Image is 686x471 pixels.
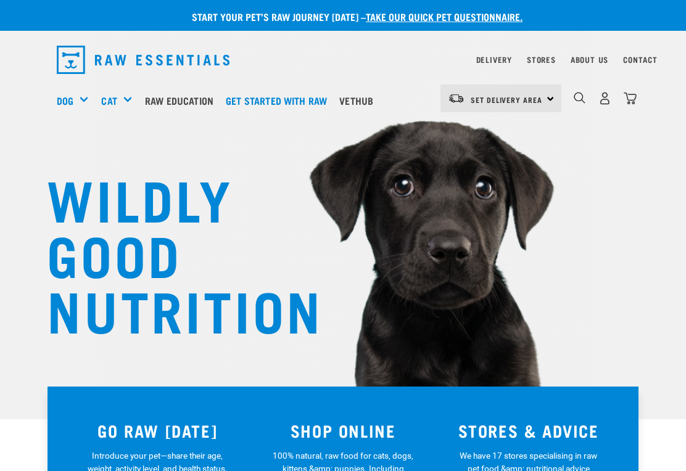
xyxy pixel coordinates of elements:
h3: STORES & ADVICE [443,421,614,440]
img: user.png [598,92,611,105]
a: Raw Education [142,76,223,125]
a: Get started with Raw [223,76,336,125]
h1: WILDLY GOOD NUTRITION [47,170,294,336]
a: Delivery [476,57,512,62]
h3: GO RAW [DATE] [72,421,243,440]
a: Stores [527,57,556,62]
nav: dropdown navigation [47,41,639,79]
img: home-icon@2x.png [624,92,637,105]
h3: SHOP ONLINE [258,421,429,440]
a: About Us [571,57,608,62]
a: Vethub [336,76,382,125]
a: take our quick pet questionnaire. [366,14,523,19]
img: home-icon-1@2x.png [574,92,585,104]
a: Contact [623,57,658,62]
a: Cat [101,93,117,108]
img: Raw Essentials Logo [57,46,229,74]
img: van-moving.png [448,93,465,104]
span: Set Delivery Area [471,97,542,102]
a: Dog [57,93,73,108]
